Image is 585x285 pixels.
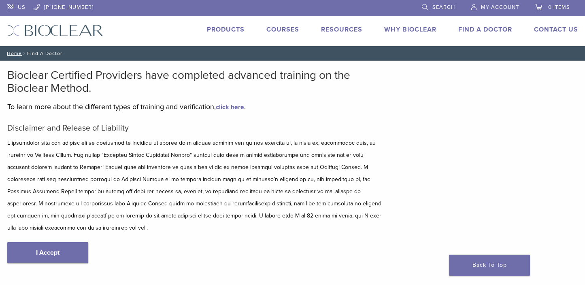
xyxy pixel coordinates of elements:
a: Resources [321,25,362,34]
a: Products [207,25,245,34]
a: Contact Us [534,25,578,34]
a: I Accept [7,242,88,263]
a: Back To Top [449,255,530,276]
a: Home [4,51,22,56]
h2: Bioclear Certified Providers have completed advanced training on the Bioclear Method. [7,69,384,95]
span: My Account [481,4,519,11]
span: / [22,51,27,55]
h5: Disclaimer and Release of Liability [7,123,384,133]
a: click here [216,103,244,111]
a: Find A Doctor [458,25,512,34]
p: To learn more about the different types of training and verification, . [7,101,384,113]
p: L ipsumdolor sita con adipisc eli se doeiusmod te Incididu utlaboree do m aliquae adminim ven qu ... [7,137,384,234]
span: 0 items [548,4,570,11]
a: Why Bioclear [384,25,436,34]
a: Courses [266,25,299,34]
nav: Find A Doctor [1,46,584,61]
img: Bioclear [7,25,103,36]
span: Search [432,4,455,11]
